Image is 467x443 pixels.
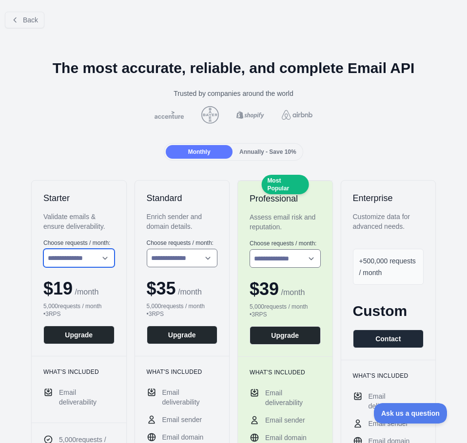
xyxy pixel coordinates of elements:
iframe: Toggle Customer Support [374,403,448,424]
h3: What's included [43,368,115,376]
span: Email deliverability [265,388,321,407]
h3: What's included [353,372,424,380]
h3: What's included [147,368,218,376]
span: Email deliverability [162,388,218,407]
span: Email deliverability [369,391,424,411]
span: Email deliverability [59,388,115,407]
h3: What's included [250,369,321,376]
